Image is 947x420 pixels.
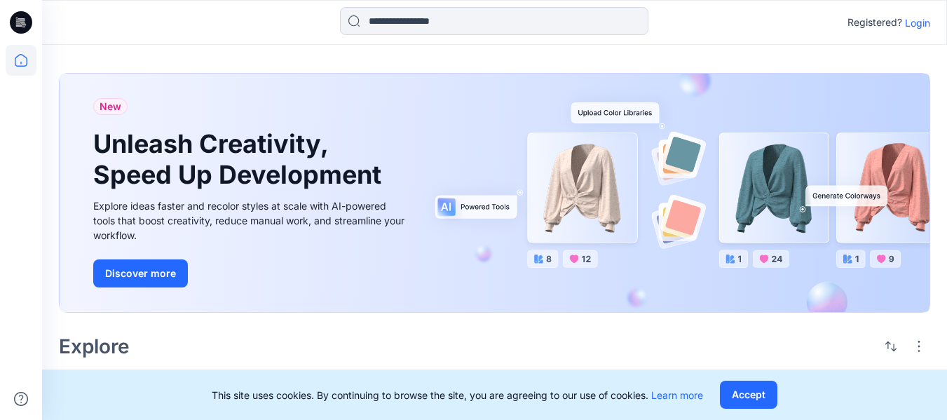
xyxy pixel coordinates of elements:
[905,15,930,30] p: Login
[720,381,777,409] button: Accept
[212,388,703,402] p: This site uses cookies. By continuing to browse the site, you are agreeing to our use of cookies.
[93,129,388,189] h1: Unleash Creativity, Speed Up Development
[100,98,121,115] span: New
[93,198,409,243] div: Explore ideas faster and recolor styles at scale with AI-powered tools that boost creativity, red...
[93,259,188,287] button: Discover more
[651,389,703,401] a: Learn more
[847,14,902,31] p: Registered?
[59,335,130,358] h2: Explore
[93,259,409,287] a: Discover more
